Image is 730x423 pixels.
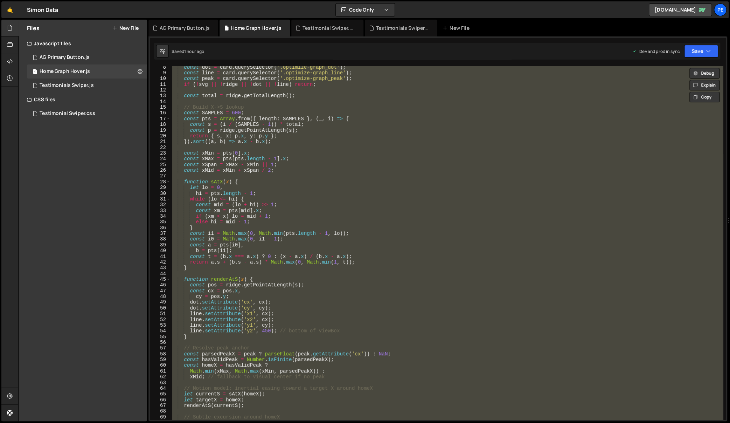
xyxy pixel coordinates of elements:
[150,305,171,311] div: 50
[684,45,718,57] button: Save
[376,25,429,32] div: Testimonials Swiper.js
[150,122,171,127] div: 18
[150,294,171,299] div: 48
[150,208,171,213] div: 33
[40,54,90,61] div: AG Primary Button.js
[27,6,58,14] div: Simon Data
[150,110,171,116] div: 16
[150,128,171,133] div: 19
[689,92,719,102] button: Copy
[40,82,94,89] div: Testimonials Swiper.js
[150,368,171,374] div: 61
[150,317,171,322] div: 52
[150,299,171,305] div: 49
[150,334,171,340] div: 55
[150,196,171,202] div: 31
[150,99,171,104] div: 14
[150,93,171,98] div: 13
[27,79,147,93] div: 16753/45792.js
[150,254,171,259] div: 41
[33,69,37,75] span: 1
[150,173,171,179] div: 27
[150,271,171,277] div: 44
[150,328,171,334] div: 54
[19,93,147,107] div: CSS files
[150,351,171,357] div: 58
[150,179,171,185] div: 28
[150,76,171,81] div: 10
[150,219,171,225] div: 35
[150,242,171,248] div: 39
[150,104,171,110] div: 15
[150,311,171,316] div: 51
[336,4,395,16] button: Code Only
[150,380,171,386] div: 63
[40,110,95,117] div: Testimonial Swiper.css
[150,231,171,236] div: 37
[19,36,147,50] div: Javascript files
[150,191,171,196] div: 30
[443,25,472,32] div: New File
[27,24,40,32] h2: Files
[150,362,171,368] div: 60
[150,139,171,144] div: 21
[150,345,171,351] div: 57
[27,50,147,64] div: 16753/45990.js
[303,25,355,32] div: Testimonial Swiper.css
[150,403,171,408] div: 67
[40,68,90,75] div: Home Graph Hover.js
[112,25,139,31] button: New File
[150,145,171,150] div: 22
[150,374,171,380] div: 62
[150,397,171,403] div: 66
[150,70,171,76] div: 9
[150,248,171,253] div: 40
[150,87,171,93] div: 12
[150,277,171,282] div: 45
[184,48,204,54] div: 1 hour ago
[714,4,726,16] a: Pe
[150,322,171,328] div: 53
[649,4,712,16] a: [DOMAIN_NAME]
[150,156,171,162] div: 24
[160,25,210,32] div: AG Primary Button.js
[1,1,19,18] a: 🤙
[27,107,147,121] div: 16753/45793.css
[27,64,147,79] div: 16753/45758.js
[150,133,171,139] div: 20
[150,168,171,173] div: 26
[689,68,719,79] button: Debug
[150,162,171,168] div: 25
[150,213,171,219] div: 34
[632,48,680,54] div: Dev and prod in sync
[150,288,171,294] div: 47
[150,185,171,190] div: 29
[150,259,171,265] div: 42
[150,391,171,397] div: 65
[150,116,171,122] div: 17
[150,357,171,362] div: 59
[150,408,171,414] div: 68
[150,202,171,207] div: 32
[150,386,171,391] div: 64
[150,64,171,70] div: 8
[150,340,171,345] div: 56
[150,236,171,242] div: 38
[689,80,719,90] button: Explain
[150,282,171,288] div: 46
[150,225,171,231] div: 36
[172,48,204,54] div: Saved
[231,25,281,32] div: Home Graph Hover.js
[150,82,171,87] div: 11
[150,150,171,156] div: 23
[150,414,171,420] div: 69
[150,265,171,271] div: 43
